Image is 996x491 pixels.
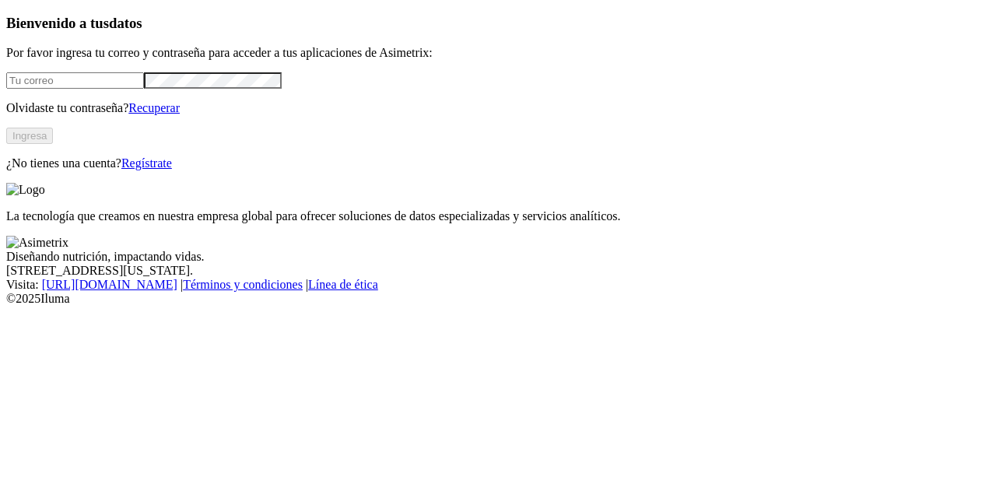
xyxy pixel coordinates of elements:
[6,183,45,197] img: Logo
[183,278,303,291] a: Términos y condiciones
[6,15,990,32] h3: Bienvenido a tus
[6,156,990,170] p: ¿No tienes una cuenta?
[109,15,142,31] span: datos
[6,278,990,292] div: Visita : | |
[6,101,990,115] p: Olvidaste tu contraseña?
[6,72,144,89] input: Tu correo
[6,209,990,223] p: La tecnología que creamos en nuestra empresa global para ofrecer soluciones de datos especializad...
[6,292,990,306] div: © 2025 Iluma
[6,46,990,60] p: Por favor ingresa tu correo y contraseña para acceder a tus aplicaciones de Asimetrix:
[308,278,378,291] a: Línea de ética
[6,250,990,264] div: Diseñando nutrición, impactando vidas.
[42,278,177,291] a: [URL][DOMAIN_NAME]
[128,101,180,114] a: Recuperar
[6,264,990,278] div: [STREET_ADDRESS][US_STATE].
[6,236,68,250] img: Asimetrix
[6,128,53,144] button: Ingresa
[121,156,172,170] a: Regístrate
